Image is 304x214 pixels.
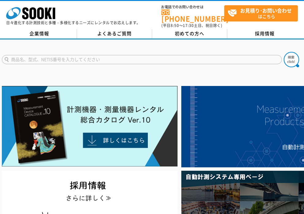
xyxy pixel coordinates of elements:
[161,23,222,28] span: (平日 ～ 土日、祝日除く)
[228,6,298,21] span: はこちら
[284,52,299,67] img: btn_search.png
[161,10,224,22] a: [PHONE_NUMBER]
[227,29,302,38] a: 採用情報
[6,21,140,25] p: 日々進化する計測技術と多種・多様化するニーズにレンタルでお応えします。
[171,23,179,28] span: 8:50
[2,86,178,167] img: Catalog Ver10
[2,29,77,38] a: 企業情報
[224,5,298,21] a: お見積り･お問い合わせはこちら
[77,29,152,38] a: よくあるご質問
[240,7,292,14] strong: お見積り･お問い合わせ
[175,30,204,37] span: 初めての方へ
[183,23,194,28] span: 17:30
[152,29,227,38] a: 初めての方へ
[2,55,282,64] input: 商品名、型式、NETIS番号を入力してください
[161,5,224,9] span: お電話でのお問い合わせは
